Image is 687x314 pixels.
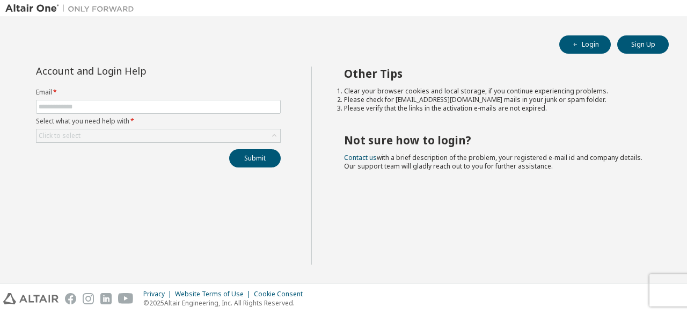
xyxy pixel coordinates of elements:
div: Cookie Consent [254,290,309,298]
label: Select what you need help with [36,117,281,126]
img: altair_logo.svg [3,293,59,304]
li: Clear your browser cookies and local storage, if you continue experiencing problems. [344,87,650,96]
img: linkedin.svg [100,293,112,304]
img: Altair One [5,3,140,14]
button: Sign Up [617,35,669,54]
span: with a brief description of the problem, your registered e-mail id and company details. Our suppo... [344,153,642,171]
img: facebook.svg [65,293,76,304]
h2: Other Tips [344,67,650,81]
img: youtube.svg [118,293,134,304]
a: Contact us [344,153,377,162]
li: Please verify that the links in the activation e-mails are not expired. [344,104,650,113]
p: © 2025 Altair Engineering, Inc. All Rights Reserved. [143,298,309,308]
div: Click to select [39,132,81,140]
h2: Not sure how to login? [344,133,650,147]
li: Please check for [EMAIL_ADDRESS][DOMAIN_NAME] mails in your junk or spam folder. [344,96,650,104]
div: Privacy [143,290,175,298]
div: Click to select [36,129,280,142]
button: Submit [229,149,281,167]
label: Email [36,88,281,97]
button: Login [559,35,611,54]
img: instagram.svg [83,293,94,304]
div: Account and Login Help [36,67,232,75]
div: Website Terms of Use [175,290,254,298]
